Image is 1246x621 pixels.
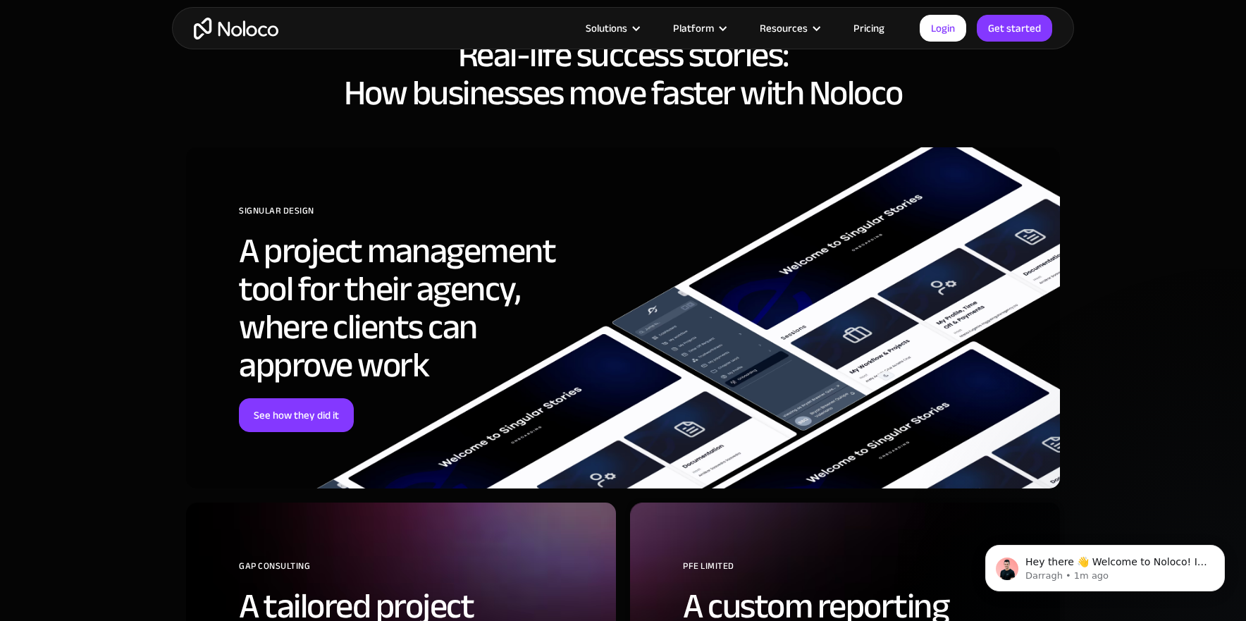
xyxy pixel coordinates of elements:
h2: Real-life success stories: How businesses move faster with Noloco [186,36,1060,112]
div: Resources [760,19,808,37]
div: Platform [673,19,714,37]
div: Resources [742,19,836,37]
a: Pricing [836,19,902,37]
h2: A project management tool for their agency, where clients can approve work [239,232,595,384]
iframe: Intercom notifications message [964,515,1246,614]
div: GAP Consulting [239,555,595,587]
div: SIGNULAR DESIGN [239,200,595,232]
a: Login [920,15,966,42]
a: See how they did it [239,398,354,432]
div: Solutions [586,19,627,37]
div: Solutions [568,19,655,37]
a: Get started [977,15,1052,42]
a: home [194,18,278,39]
div: PFE Limited [683,555,1039,587]
div: Platform [655,19,742,37]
